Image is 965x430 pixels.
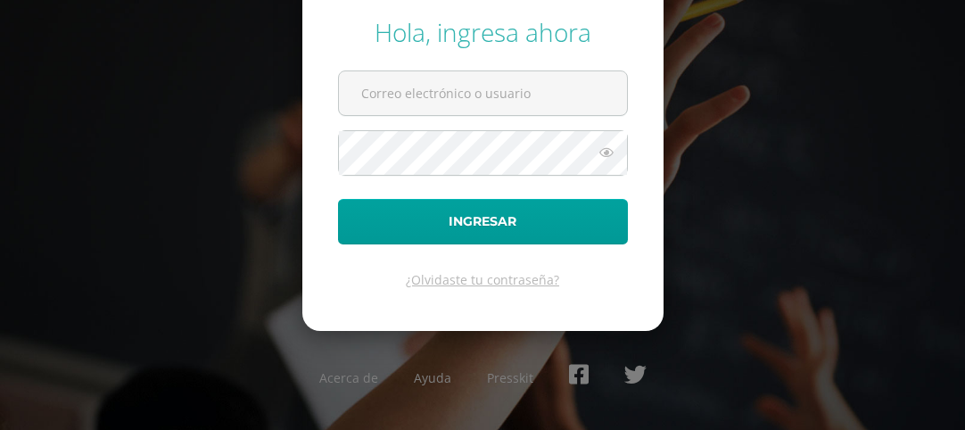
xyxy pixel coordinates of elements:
a: Presskit [487,369,533,386]
input: Correo electrónico o usuario [339,71,627,115]
a: ¿Olvidaste tu contraseña? [406,271,559,288]
button: Ingresar [338,199,628,244]
a: Acerca de [319,369,378,386]
a: Ayuda [414,369,451,386]
div: Hola, ingresa ahora [338,15,628,49]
